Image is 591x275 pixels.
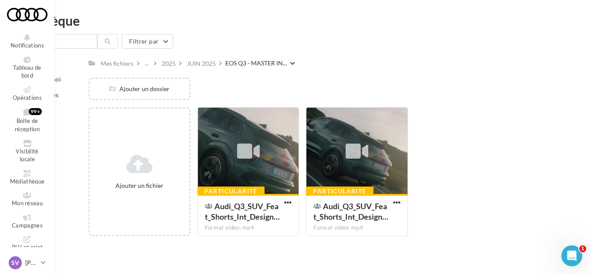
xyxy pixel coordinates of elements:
span: Mon réseau [12,200,43,207]
span: Audi_Q3_SUV_Feat_Shorts_Int_Design_15s_9x16_EN_clean.mov_1 [205,201,280,221]
span: Boîte de réception [15,118,40,133]
span: PLV et print personnalisable [11,244,44,267]
iframe: Intercom live chat [561,245,582,266]
a: PLV et print personnalisable [7,234,48,269]
div: Ajouter un dossier [90,85,189,93]
span: SV [11,258,19,267]
div: ... [143,57,150,69]
button: Notifications [7,32,48,51]
div: Particularité [197,187,265,196]
div: JUIN 2025 [187,59,216,68]
span: 1 [579,245,586,252]
a: Campagnes [7,212,48,231]
span: Visibilité locale [16,148,38,163]
div: Mes fichiers [101,59,133,68]
a: Boîte de réception 99+ [7,106,48,134]
div: Médiathèque [1,14,517,27]
a: Visibilité locale [7,138,48,165]
a: Médiathèque [7,168,48,187]
span: Tableau de bord [13,64,41,79]
button: Filtrer par [122,34,173,49]
a: SV [PERSON_NAME] [7,255,48,271]
span: Campagnes [12,222,43,229]
a: Opérations [7,85,48,103]
div: 2025 [162,59,176,68]
span: Audi_Q3_SUV_Feat_Shorts_Int_Design_15s_4x5_EN_clean.mov_1 [313,201,388,221]
span: Opérations [13,94,42,101]
a: Tableau de bord [7,54,48,81]
span: Médiathèque [10,178,45,185]
div: Format video: mp4 [313,224,401,232]
a: Mon réseau [7,190,48,209]
p: [PERSON_NAME] [25,258,37,267]
div: Format video: mp4 [205,224,292,232]
div: Particularité [306,187,373,196]
span: EOS Q3 - MASTER IN... [225,59,287,68]
span: Notifications [10,42,44,49]
div: 99+ [29,108,42,115]
div: Ajouter un fichier [93,181,186,190]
